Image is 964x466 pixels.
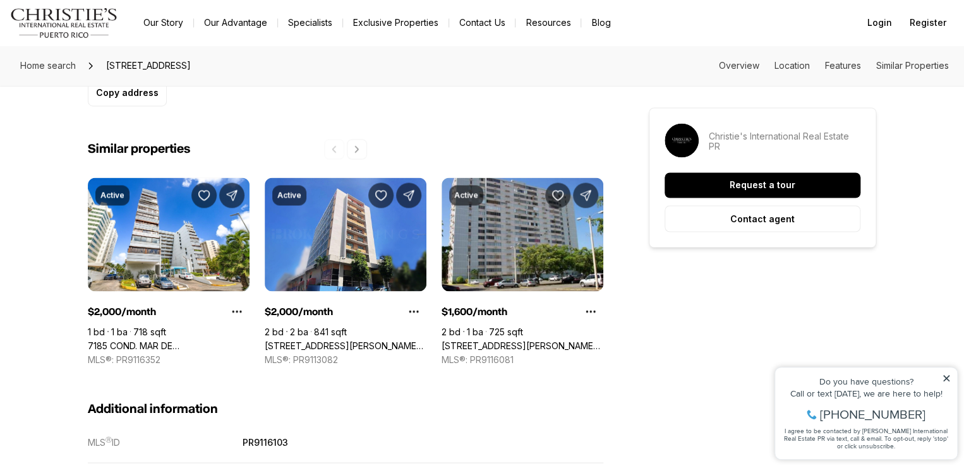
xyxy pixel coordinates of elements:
button: Save Property: 1663 PONCE DE LEON AVE #802 [368,182,394,208]
p: Active [100,190,124,200]
button: Share Property [219,182,244,208]
a: Home search [15,56,81,76]
button: Contact Us [449,14,515,32]
a: 210 JOSE OLIVER ST #701, SAN JUAN PR, 00918 [442,340,603,351]
a: Our Advantage [194,14,277,32]
span: [STREET_ADDRESS] [101,56,196,76]
span: Ⓡ [105,435,112,443]
button: Contact agent [665,205,860,232]
a: 1663 PONCE DE LEON AVE #802, SAN JUAN PR, 00909 [265,340,426,351]
div: Call or text [DATE], we are here to help! [13,40,183,49]
p: Request a tour [730,180,795,190]
button: Property options [224,299,250,324]
p: MLS ID [88,436,120,447]
button: Login [860,10,900,35]
p: PR9116103 [243,436,288,447]
span: Home search [20,60,76,71]
button: Save Property: 7185 COND. MAR DE ISLA VERDE #3A [191,182,217,208]
a: Blog [581,14,620,32]
a: Skip to: Features [825,60,861,71]
nav: Page section menu [719,61,949,71]
span: [PHONE_NUMBER] [52,59,157,72]
div: Do you have questions? [13,28,183,37]
a: Skip to: Location [774,60,810,71]
p: Active [277,190,301,200]
a: Our Story [133,14,193,32]
a: Specialists [278,14,342,32]
h3: Additional information [88,401,603,416]
a: 7185 COND. MAR DE ISLA VERDE #3A, CAROLINA PR, 00979 [88,340,250,351]
p: Active [454,190,478,200]
button: Register [902,10,954,35]
button: Share Property [573,182,598,208]
a: Resources [515,14,581,32]
button: Copy address [88,80,167,106]
button: Previous properties [324,139,344,159]
button: Property options [578,299,603,324]
p: Contact agent [730,213,795,224]
span: Login [867,18,892,28]
p: Copy address [96,88,159,98]
p: Christie's International Real Estate PR [709,131,860,152]
button: Save Property: 210 JOSE OLIVER ST #701 [545,182,570,208]
img: logo [10,8,118,38]
a: Exclusive Properties [343,14,449,32]
button: Next properties [347,139,367,159]
button: Share Property [396,182,421,208]
span: Register [910,18,946,28]
a: Skip to: Overview [719,60,759,71]
h2: Similar properties [88,141,190,157]
button: Request a tour [665,172,860,198]
a: Skip to: Similar Properties [876,60,949,71]
span: I agree to be contacted by [PERSON_NAME] International Real Estate PR via text, call & email. To ... [16,78,180,102]
button: Property options [401,299,426,324]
